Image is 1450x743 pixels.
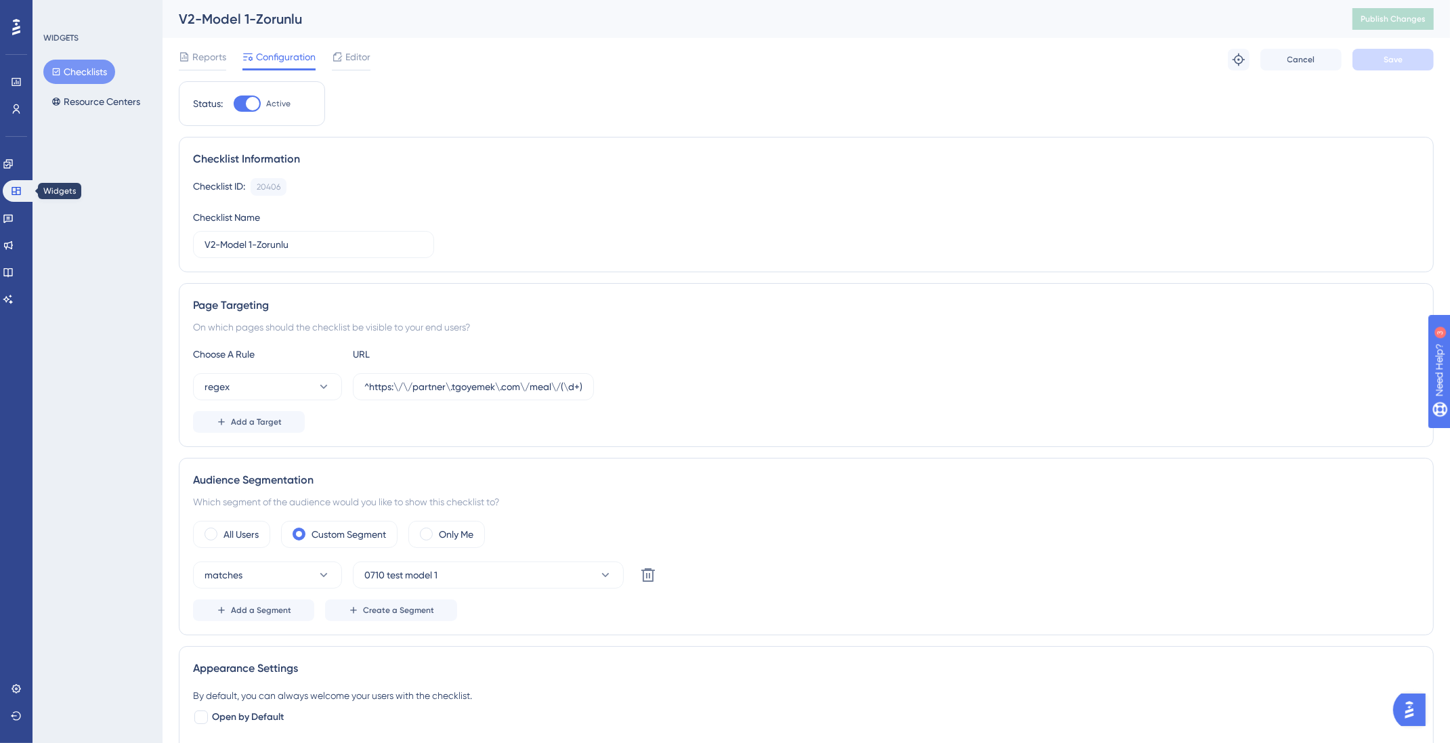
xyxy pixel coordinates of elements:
div: On which pages should the checklist be visible to your end users? [193,319,1420,335]
button: matches [193,561,342,589]
span: Publish Changes [1361,14,1426,24]
button: Save [1352,49,1434,70]
div: By default, you can always welcome your users with the checklist. [193,687,1420,704]
div: Which segment of the audience would you like to show this checklist to? [193,494,1420,510]
div: V2-Model 1-Zorunlu [179,9,1319,28]
span: matches [205,567,242,583]
div: 20406 [257,182,280,192]
iframe: UserGuiding AI Assistant Launcher [1393,689,1434,730]
span: Reports [192,49,226,65]
button: 0710 test model 1 [353,561,624,589]
span: Add a Segment [231,605,291,616]
input: Type your Checklist name [205,237,423,252]
button: regex [193,373,342,400]
span: Cancel [1287,54,1315,65]
div: 3 [94,7,98,18]
button: Add a Target [193,411,305,433]
label: Custom Segment [312,526,386,543]
span: Need Help? [32,3,85,20]
div: Checklist ID: [193,178,245,196]
div: WIDGETS [43,33,79,43]
div: Checklist Information [193,151,1420,167]
button: Resource Centers [43,89,148,114]
span: Editor [345,49,370,65]
button: Checklists [43,60,115,84]
div: URL [353,346,502,362]
span: Save [1384,54,1403,65]
span: Create a Segment [363,605,434,616]
div: Checklist Name [193,209,260,226]
span: regex [205,379,230,395]
span: 0710 test model 1 [364,567,438,583]
span: Add a Target [231,417,282,427]
input: yourwebsite.com/path [364,379,582,394]
div: Audience Segmentation [193,472,1420,488]
span: Active [266,98,291,109]
div: Status: [193,95,223,112]
div: Choose A Rule [193,346,342,362]
label: Only Me [439,526,473,543]
button: Add a Segment [193,599,314,621]
label: All Users [223,526,259,543]
div: Appearance Settings [193,660,1420,677]
button: Publish Changes [1352,8,1434,30]
span: Configuration [256,49,316,65]
div: Page Targeting [193,297,1420,314]
span: Open by Default [212,709,284,725]
button: Cancel [1260,49,1342,70]
button: Create a Segment [325,599,457,621]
